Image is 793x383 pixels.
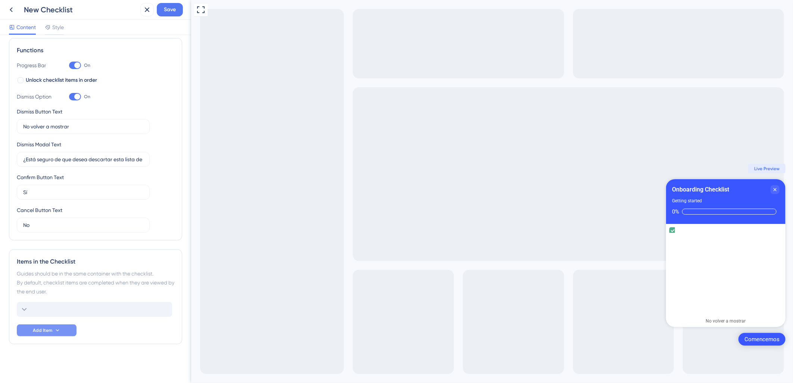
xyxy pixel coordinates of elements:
[17,269,174,296] div: Guides should be in the same container with the checklist. By default, checklist items are comple...
[23,221,143,229] input: Type the value
[33,327,52,333] span: Add Item
[26,76,97,85] span: Unlock checklist items in order
[17,46,174,55] div: Functions
[481,197,511,205] div: Getting started
[547,333,594,346] div: Open Comencemos checklist
[17,140,61,149] div: Dismiss Modal Text
[164,5,176,14] span: Save
[563,166,588,172] span: Live Preview
[23,155,143,164] input: Type the value
[52,23,64,32] span: Style
[157,3,183,16] button: Save
[84,62,90,68] span: On
[23,122,143,131] input: Type the value
[84,94,90,100] span: On
[17,324,77,336] button: Add Item
[17,107,62,116] div: Dismiss Button Text
[481,208,488,215] div: 0%
[553,336,588,343] div: Comencemos
[23,188,143,196] input: Type the value
[515,318,555,324] div: No volver a mostrar
[475,179,594,327] div: Checklist Container
[17,206,62,215] div: Cancel Button Text
[17,173,64,182] div: Confirm Button Text
[475,224,594,313] div: Checklist items
[16,23,36,32] span: Content
[579,185,588,194] div: Close Checklist
[24,4,137,15] div: New Checklist
[481,208,588,215] div: Checklist progress: 0%
[17,61,54,70] div: Progress Bar
[478,227,591,234] div: undefined is complete.
[17,92,54,101] div: Dismiss Option
[17,257,174,266] div: Items in the Checklist
[481,185,538,194] div: Onboarding Checklist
